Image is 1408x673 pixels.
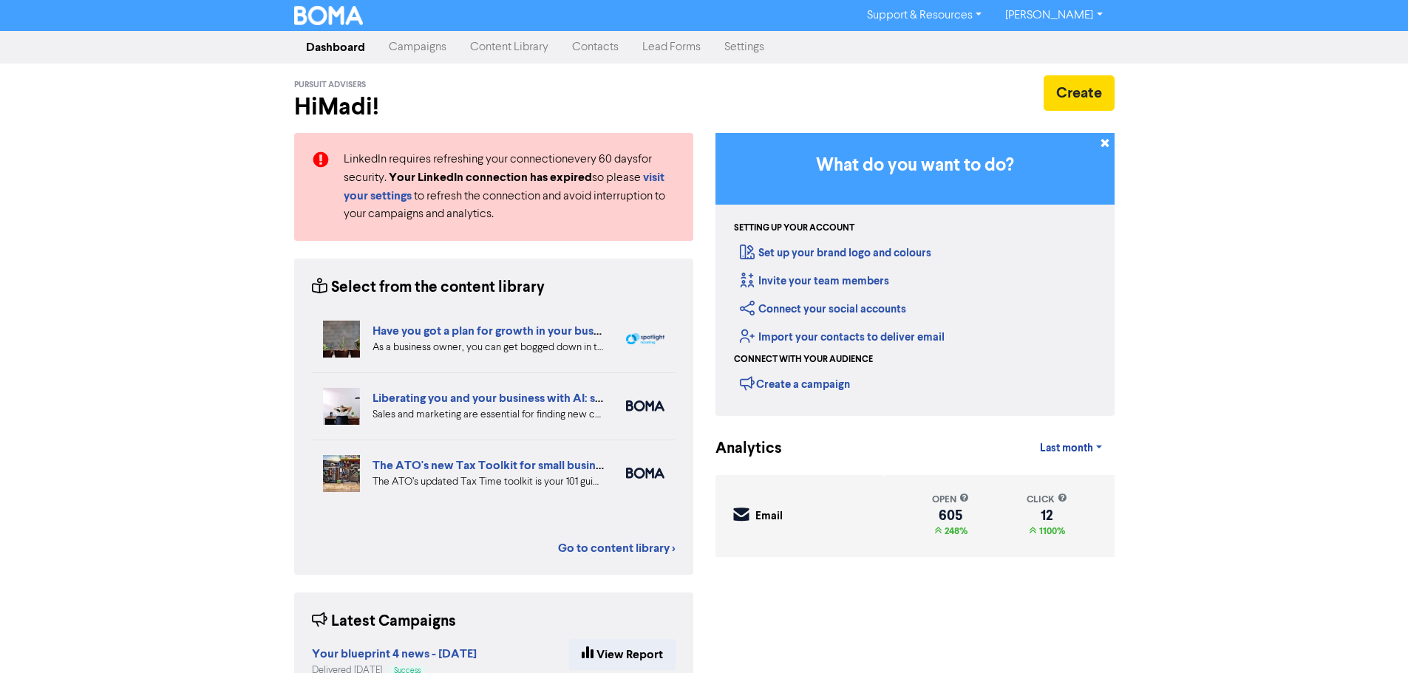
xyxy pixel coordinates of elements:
a: Dashboard [294,33,377,62]
img: boma [626,468,664,479]
a: Settings [712,33,776,62]
strong: Your blueprint 4 news - [DATE] [312,646,477,661]
span: Pursuit Advisers [294,80,366,90]
a: Last month [1028,434,1114,463]
h2: Hi Madi ! [294,93,693,121]
span: 248% [942,525,967,537]
a: Go to content library > [558,539,676,557]
img: spotlight [626,333,664,345]
div: click [1027,493,1067,507]
div: Create a campaign [740,372,850,394]
a: [PERSON_NAME] [993,4,1114,27]
div: LinkedIn requires refreshing your connection every 60 days for security. so please to refresh the... [333,151,687,223]
a: Invite your team members [740,274,889,288]
div: The ATO’s updated Tax Time toolkit is your 101 guide to business taxes. We’ve summarised the key ... [373,474,604,490]
div: Analytics [715,437,763,460]
a: Lead Forms [630,33,712,62]
div: As a business owner, you can get bogged down in the demands of day-to-day business. We can help b... [373,340,604,355]
a: Contacts [560,33,630,62]
div: Select from the content library [312,276,545,299]
h3: What do you want to do? [738,155,1092,177]
a: Import your contacts to deliver email [740,330,945,344]
button: Create [1044,75,1115,111]
a: Content Library [458,33,560,62]
img: BOMA Logo [294,6,364,25]
span: 1100% [1036,525,1065,537]
a: Connect your social accounts [740,302,906,316]
strong: Your LinkedIn connection has expired [389,170,592,185]
div: Sales and marketing are essential for finding new customers but eat into your business time. We e... [373,407,604,423]
div: 12 [1027,510,1067,522]
div: Latest Campaigns [312,610,456,633]
img: boma [626,400,664,411]
a: The ATO's new Tax Toolkit for small business owners [373,458,655,473]
div: 605 [932,510,969,522]
iframe: Chat Widget [1334,602,1408,673]
div: Connect with your audience [734,353,873,366]
span: Last month [1040,442,1093,455]
div: Setting up your account [734,222,854,235]
div: Getting Started in BOMA [715,133,1115,416]
a: Support & Resources [855,4,993,27]
a: Campaigns [377,33,458,62]
a: visit your settings [344,172,664,202]
a: Set up your brand logo and colours [740,246,931,260]
a: Have you got a plan for growth in your business? [373,324,625,338]
a: Liberating you and your business with AI: sales and marketing [373,391,693,406]
div: Email [755,508,783,525]
a: View Report [569,639,676,670]
div: open [932,493,969,507]
a: Your blueprint 4 news - [DATE] [312,649,477,660]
